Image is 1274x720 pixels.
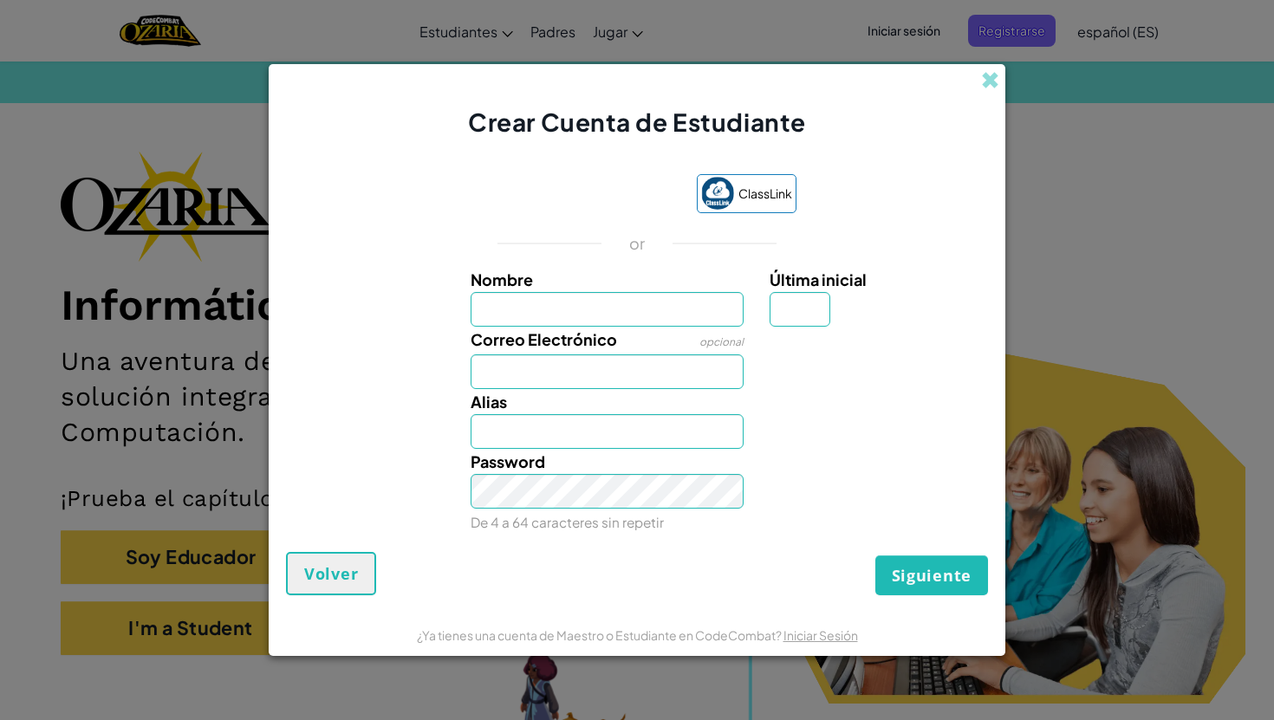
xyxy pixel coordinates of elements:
span: Password [471,451,545,471]
span: Nombre [471,269,533,289]
span: Última inicial [770,269,867,289]
span: ClassLink [738,181,792,206]
span: Correo Electrónico [471,329,617,349]
span: ¿Ya tienes una cuenta de Maestro o Estudiante en CodeCombat? [417,627,783,643]
iframe: Botón de Acceder con Google [470,176,688,214]
span: Volver [304,563,358,584]
span: Crear Cuenta de Estudiante [468,107,806,137]
p: or [629,233,646,254]
span: Alias [471,392,507,412]
img: classlink-logo-small.png [701,177,734,210]
span: Siguiente [892,565,972,586]
small: De 4 a 64 caracteres sin repetir [471,514,664,530]
a: Iniciar Sesión [783,627,858,643]
span: opcional [699,335,744,348]
button: Siguiente [875,555,988,595]
button: Volver [286,552,376,595]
